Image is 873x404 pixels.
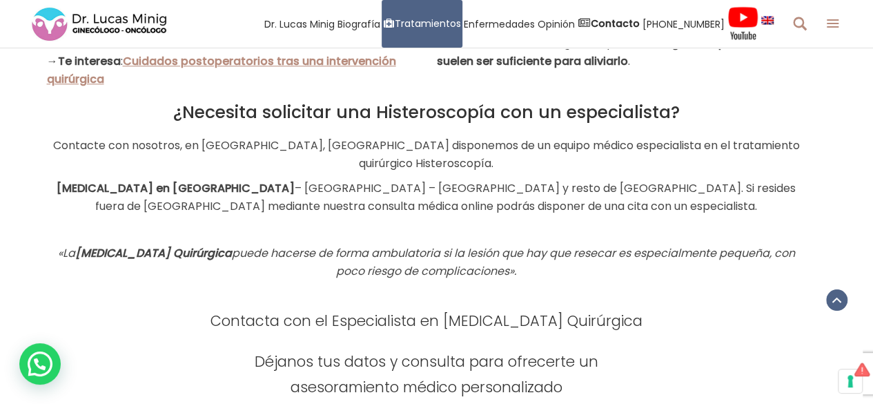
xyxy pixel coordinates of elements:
[57,180,295,196] strong: [MEDICAL_DATA] en [GEOGRAPHIC_DATA]
[538,16,575,32] span: Opinión
[75,245,232,261] strong: [MEDICAL_DATA] Quirúrgica
[47,102,806,123] h2: ¿Necesita solicitar una Histeroscopía con un especialista?
[199,349,654,401] h4: Déjanos tus datos y consulta para ofrecerte un asesoramiento médico personalizado
[47,137,806,173] p: Contacte con nosotros, en [GEOGRAPHIC_DATA], [GEOGRAPHIC_DATA] disponemos de un equipo médico esp...
[47,180,806,215] p: – [GEOGRAPHIC_DATA] – [GEOGRAPHIC_DATA] y resto de [GEOGRAPHIC_DATA]. Si resides fuera de [GEOGRA...
[47,52,416,88] p: → :
[58,245,795,279] em: «La puede hacerse de forma ambulatoria si la lesión que hay que resecar es especialmente pequeña,...
[199,308,654,334] h4: Contacta con el Especialista en [MEDICAL_DATA] Quirúrgica
[337,16,380,32] span: Biografía
[47,53,396,87] a: Cuidados postoperatorios tras una intervención quirúrgica
[591,17,640,30] strong: Contacto
[727,6,758,41] img: Videos Youtube Ginecología
[761,16,774,24] img: language english
[643,16,725,32] span: [PHONE_NUMBER]
[58,53,121,69] b: Te interesa
[395,16,461,32] span: Tratamientos
[464,16,535,32] span: Enfermedades
[437,35,783,69] b: con analgésicos por vía oral suelen ser suficiente para aliviarlo
[264,16,335,32] span: Dr. Lucas Minig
